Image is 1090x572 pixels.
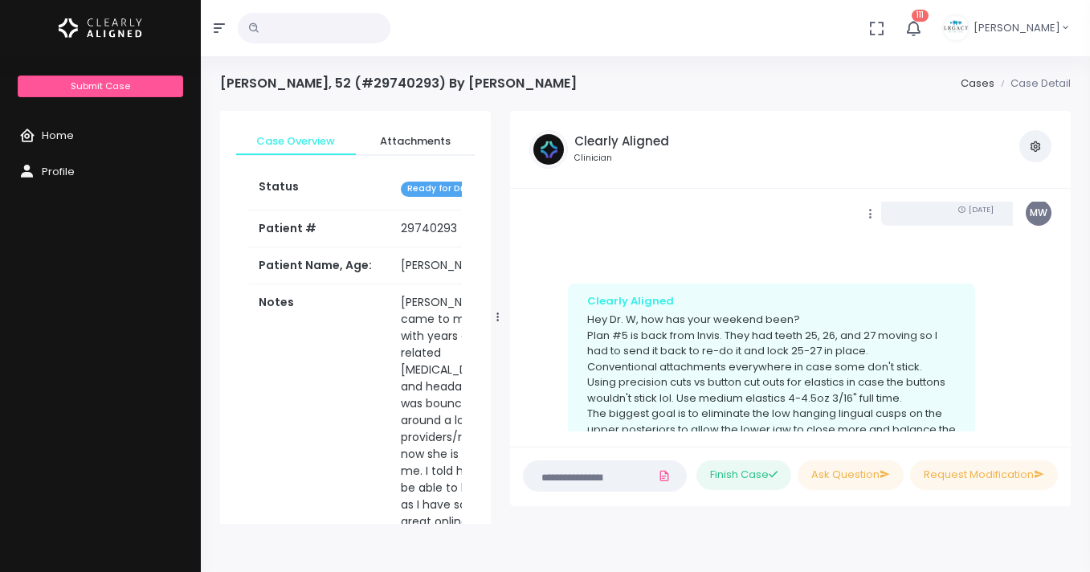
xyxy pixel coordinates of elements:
button: Finish Case [696,460,791,490]
span: Ready for Dr. Review [401,182,506,197]
div: Clearly Aligned [587,293,956,309]
span: MW [1026,200,1051,226]
span: Submit Case [71,80,130,92]
small: Clinician [574,152,669,165]
p: Hey Dr. W, how has your weekend been? Plan #5 is back from Invis. They had teeth 25, 26, and 27 m... [587,312,956,547]
img: Header Avatar [941,14,970,43]
th: Patient # [249,210,391,247]
h5: Clearly Aligned [574,134,669,149]
button: Ask Question [798,460,904,490]
div: scrollable content [220,111,491,524]
span: [PERSON_NAME] [974,20,1060,36]
h4: [PERSON_NAME], 52 (#29740293) By [PERSON_NAME] [220,76,577,91]
img: Logo Horizontal [59,11,142,45]
td: [PERSON_NAME], 52 [391,247,528,284]
button: Request Modification [910,460,1058,490]
span: Profile [42,164,75,179]
span: Home [42,128,74,143]
span: 111 [912,10,929,22]
small: [DATE] [957,204,994,214]
th: Status [249,169,391,210]
div: scrollable content [523,202,1058,432]
td: 29740293 [391,210,528,247]
li: Case Detail [994,76,1071,92]
a: Cases [961,76,994,91]
a: Submit Case [18,76,182,97]
span: Attachments [369,133,463,149]
span: Case Overview [249,133,343,149]
a: Add Files [655,461,674,490]
th: Patient Name, Age: [249,247,391,284]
